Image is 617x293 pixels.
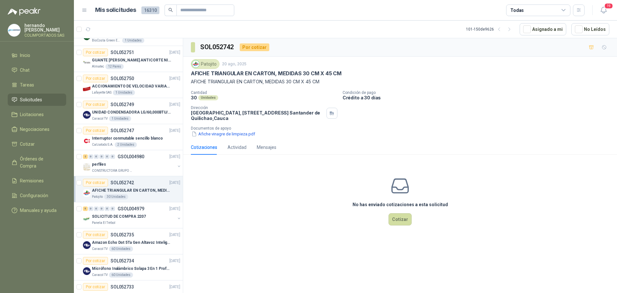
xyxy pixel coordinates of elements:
[257,144,276,151] div: Mensajes
[466,24,514,34] div: 101 - 150 de 9626
[169,258,180,264] p: [DATE]
[118,154,144,159] p: GSOL004980
[169,284,180,290] p: [DATE]
[109,272,133,278] div: 60 Unidades
[99,206,104,211] div: 0
[92,266,172,272] p: Micrófono Inalámbrico Solapa 3 En 1 Profesional F11-2 X2
[92,38,121,43] p: BioCosta Green Energy S.A.S
[74,124,183,150] a: Por cotizarSOL052747[DATE] Company LogoInterruptor conmutable sencillo blancoCalzatodo S.A.2 Unid...
[353,201,448,208] h3: No has enviado cotizaciones a esta solicitud
[95,5,136,15] h1: Mis solicitudes
[520,23,566,35] button: Asignado a mi
[110,206,115,211] div: 0
[74,72,183,98] a: Por cotizarSOL052750[DATE] Company LogoACCIONAMIENTO DE VELOCIDAD VARIABLELafayette SAS1 Unidades
[83,111,91,119] img: Company Logo
[105,64,124,69] div: 12 Pares
[191,144,217,151] div: Cotizaciones
[240,43,269,51] div: Por cotizar
[104,194,128,199] div: 30 Unidades
[198,95,218,100] div: Unidades
[20,192,48,199] span: Configuración
[83,267,91,275] img: Company Logo
[111,102,134,107] p: SOL052749
[83,206,88,211] div: 5
[389,213,412,225] button: Cotizar
[8,94,66,106] a: Solicitudes
[94,154,99,159] div: 0
[92,194,103,199] p: Patojito
[169,50,180,56] p: [DATE]
[191,70,342,77] p: AFICHE TRIANGULAR EN CARTON, MEDIDAS 30 CM X 45 CM
[83,231,108,239] div: Por cotizar
[571,23,609,35] button: No Leídos
[74,98,183,124] a: Por cotizarSOL052749[DATE] Company LogoUNIDAD CONDENSADORA LG/60,000BTU/220V/R410A: ICaracol TV1 ...
[8,24,20,36] img: Company Logo
[191,90,337,95] p: Cantidad
[20,81,34,88] span: Tareas
[83,179,108,187] div: Por cotizar
[20,207,57,214] span: Manuales y ayuda
[83,257,108,265] div: Por cotizar
[169,128,180,134] p: [DATE]
[598,5,609,16] button: 19
[8,108,66,121] a: Licitaciones
[343,95,614,100] p: Crédito a 30 días
[192,60,199,68] img: Company Logo
[20,141,35,148] span: Cotizar
[83,163,91,171] img: Company Logo
[109,246,133,252] div: 60 Unidades
[122,38,144,43] div: 1 Unidades
[110,154,115,159] div: 0
[191,95,197,100] p: 30
[222,61,246,67] p: 20 ago, 2025
[20,177,44,184] span: Remisiones
[115,142,137,147] div: 2 Unidades
[83,154,88,159] div: 2
[24,23,66,32] p: hernando [PERSON_NAME]
[83,49,108,56] div: Por cotizar
[111,259,134,263] p: SOL052734
[141,6,159,14] span: 16310
[200,42,235,52] h3: SOL052742
[8,204,66,216] a: Manuales y ayuda
[8,153,66,172] a: Órdenes de Compra
[92,188,172,194] p: AFICHE TRIANGULAR EN CARTON, MEDIDAS 30 CM X 45 CM
[74,176,183,202] a: Por cotizarSOL052742[DATE] Company LogoAFICHE TRIANGULAR EN CARTON, MEDIDAS 30 CM X 45 CMPatojito...
[92,142,113,147] p: Calzatodo S.A.
[20,67,30,74] span: Chat
[8,175,66,187] a: Remisiones
[343,90,614,95] p: Condición de pago
[105,154,110,159] div: 0
[169,154,180,160] p: [DATE]
[92,220,115,225] p: Panela El Trébol
[92,214,146,220] p: SOLICITUD DE COMPRA 2207
[510,7,524,14] div: Todas
[168,8,173,12] span: search
[111,76,134,81] p: SOL052750
[92,161,106,168] p: perfiles
[8,64,66,76] a: Chat
[169,76,180,82] p: [DATE]
[8,79,66,91] a: Tareas
[8,8,40,15] img: Logo peakr
[74,46,183,72] a: Por cotizarSOL052751[DATE] Company LogoGUANTE [PERSON_NAME] ANTICORTE NIV 5 TALLA LAlmatec12 Pares
[169,102,180,108] p: [DATE]
[191,105,324,110] p: Dirección
[83,189,91,197] img: Company Logo
[74,228,183,254] a: Por cotizarSOL052735[DATE] Company LogoAmazon Echo Dot 5Ta Gen Altavoz Inteligente Alexa AzulCara...
[92,246,108,252] p: Caracol TV
[604,3,613,9] span: 19
[83,205,182,225] a: 5 0 0 0 0 0 GSOL004979[DATE] Company LogoSOLICITUD DE COMPRA 2207Panela El Trébol
[92,116,108,121] p: Caracol TV
[113,90,135,95] div: 1 Unidades
[20,155,60,169] span: Órdenes de Compra
[111,180,134,185] p: SOL052742
[8,189,66,202] a: Configuración
[83,215,91,223] img: Company Logo
[83,75,108,82] div: Por cotizar
[99,154,104,159] div: 0
[83,101,108,108] div: Por cotizar
[83,85,91,93] img: Company Logo
[24,33,66,37] p: COLIMPORTADOS SAS
[8,49,66,61] a: Inicio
